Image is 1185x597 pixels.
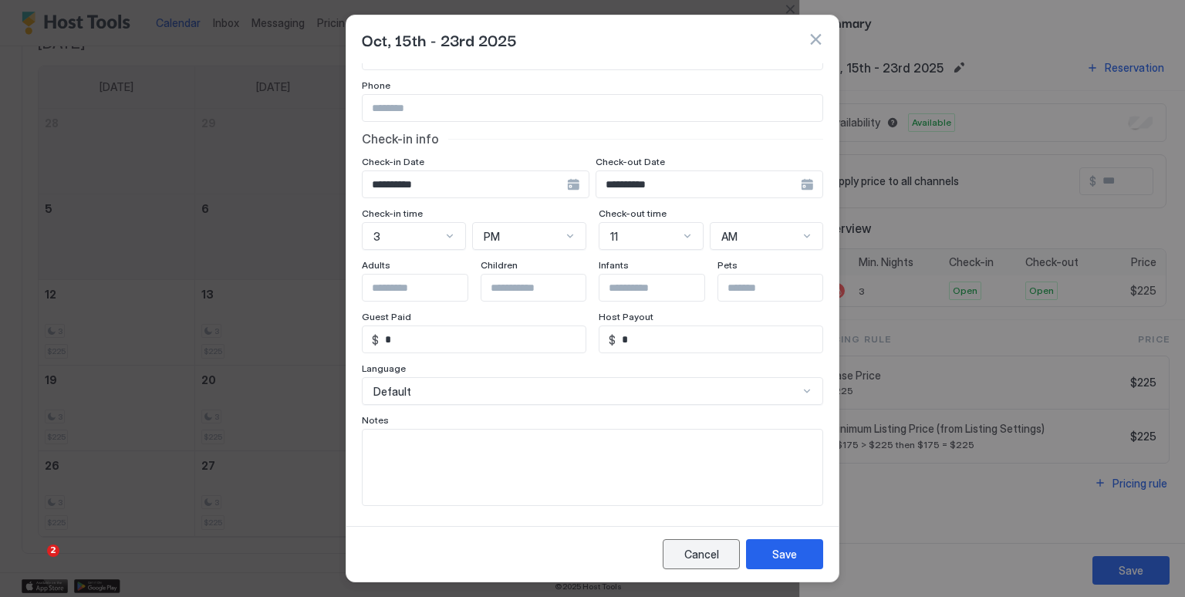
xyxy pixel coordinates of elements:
[684,546,719,562] div: Cancel
[362,311,411,322] span: Guest Paid
[599,275,726,301] input: Input Field
[363,275,489,301] input: Input Field
[721,230,738,244] span: AM
[746,539,823,569] button: Save
[599,207,667,219] span: Check-out time
[379,326,586,352] input: Input Field
[362,28,517,51] span: Oct, 15th - 23rd 2025
[363,171,567,197] input: Input Field
[362,414,389,426] span: Notes
[362,131,439,147] span: Check-in info
[616,326,822,352] input: Input Field
[599,259,629,271] span: Infants
[599,311,653,322] span: Host Payout
[373,230,380,244] span: 3
[362,207,423,219] span: Check-in time
[596,171,801,197] input: Input Field
[362,259,390,271] span: Adults
[610,230,618,244] span: 11
[484,230,500,244] span: PM
[372,333,379,347] span: $
[15,545,52,582] iframe: Intercom live chat
[772,546,797,562] div: Save
[596,156,665,167] span: Check-out Date
[47,545,59,557] span: 2
[363,430,822,505] textarea: Input Field
[718,275,845,301] input: Input Field
[363,95,822,121] input: Input Field
[609,333,616,347] span: $
[481,259,518,271] span: Children
[362,156,424,167] span: Check-in Date
[362,79,390,91] span: Phone
[373,385,411,399] span: Default
[717,259,738,271] span: Pets
[362,363,406,374] span: Language
[481,275,608,301] input: Input Field
[663,539,740,569] button: Cancel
